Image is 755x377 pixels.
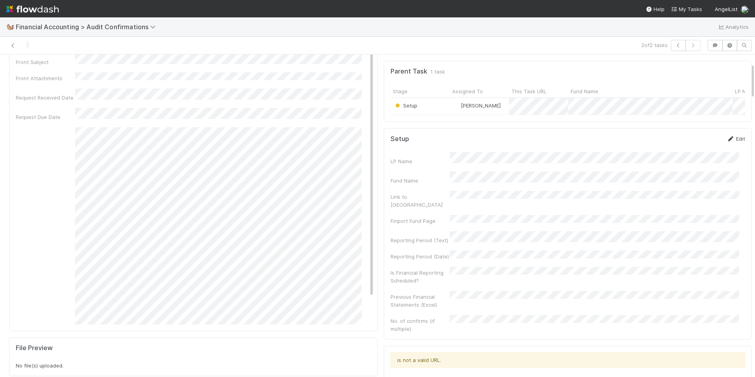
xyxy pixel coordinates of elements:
[391,193,450,209] div: Link to [GEOGRAPHIC_DATA]
[430,68,445,75] span: 1 task
[391,269,450,285] div: Is Financial Reporting Scheduled?
[717,22,749,32] a: Analytics
[391,352,746,368] div: is not a valid URL.
[391,253,450,260] div: Reporting Period (Date)
[16,74,75,82] div: Front Attachments
[391,157,450,165] div: LP Name
[727,136,745,142] a: Edit
[511,87,547,95] span: This Task URL
[715,6,738,12] span: AngelList
[16,344,53,352] h5: File Preview
[16,344,371,369] div: No file(s) uploaded.
[646,5,665,13] div: Help
[393,87,408,95] span: Stage
[571,87,598,95] span: Fund Name
[16,113,75,121] div: Request Due Date
[16,94,75,102] div: Request Received Date
[394,102,417,109] span: Setup
[391,236,450,244] div: Reporting Period (Text)
[6,23,14,30] span: 🐿️
[461,102,501,109] span: [PERSON_NAME]
[391,68,427,75] h5: Parent Task
[452,87,483,95] span: Assigned To
[641,41,668,49] span: 2 of 2 tasks
[391,317,450,333] div: No. of confirms (if multiple)
[391,135,409,143] h5: Setup
[16,58,75,66] div: Front Subject
[741,6,749,13] img: avatar_487f705b-1efa-4920-8de6-14528bcda38c.png
[391,217,450,225] div: Finport Fund Page
[453,102,501,109] div: [PERSON_NAME]
[671,6,702,12] span: My Tasks
[6,2,59,16] img: logo-inverted-e16ddd16eac7371096b0.svg
[453,102,460,109] img: avatar_487f705b-1efa-4920-8de6-14528bcda38c.png
[671,5,702,13] a: My Tasks
[16,23,160,31] span: Financial Accounting > Audit Confirmations
[391,293,450,309] div: Previous Financial Statements (Excel)
[391,177,450,185] div: Fund Name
